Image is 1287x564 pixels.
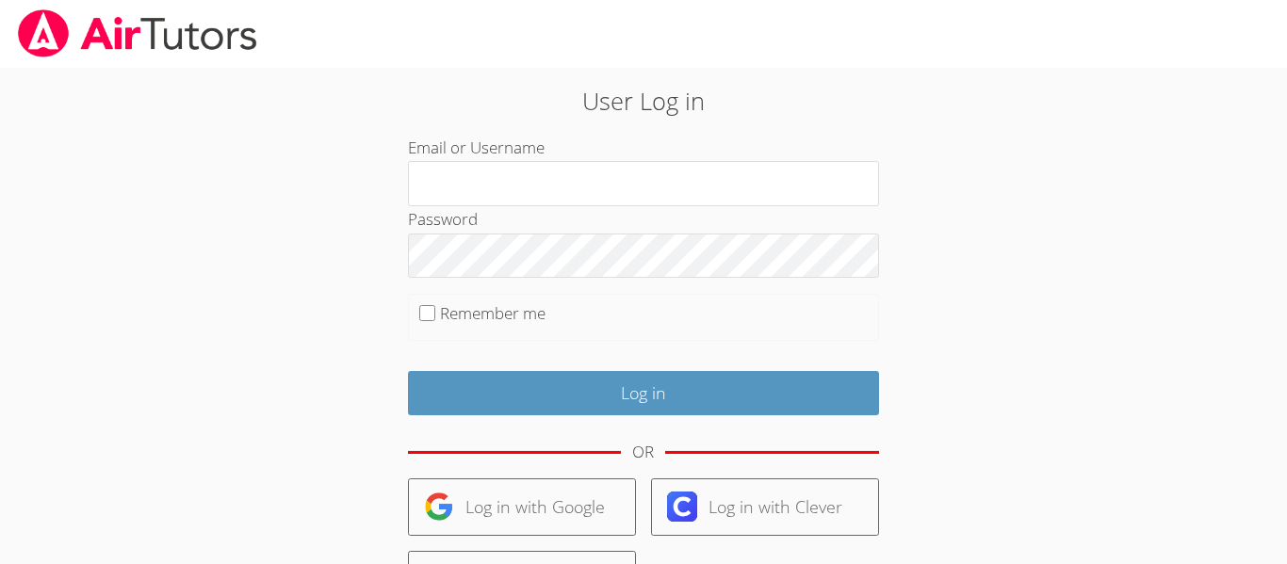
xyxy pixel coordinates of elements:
img: google-logo-50288ca7cdecda66e5e0955fdab243c47b7ad437acaf1139b6f446037453330a.svg [424,491,454,522]
a: Log in with Clever [651,478,879,536]
h2: User Log in [296,83,991,119]
label: Email or Username [408,137,545,158]
div: OR [632,439,654,466]
a: Log in with Google [408,478,636,536]
input: Log in [408,371,879,415]
img: clever-logo-6eab21bc6e7a338710f1a6ff85c0baf02591cd810cc4098c63d3a4b26e2feb20.svg [667,491,697,522]
label: Password [408,208,478,230]
label: Remember me [440,302,546,324]
img: airtutors_banner-c4298cdbf04f3fff15de1276eac7730deb9818008684d7c2e4769d2f7ddbe033.png [16,9,259,57]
